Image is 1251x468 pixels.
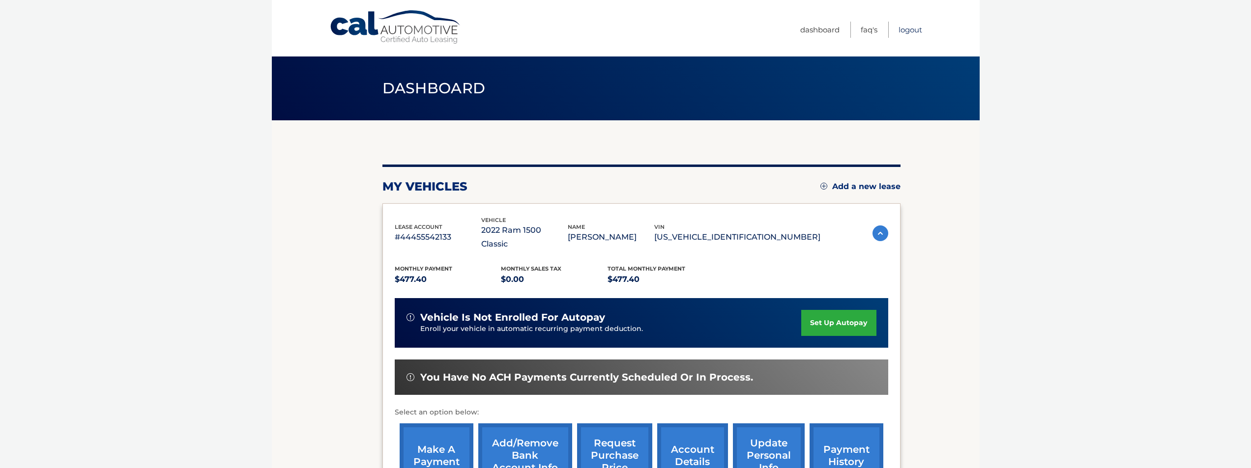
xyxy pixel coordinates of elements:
img: add.svg [820,183,827,190]
span: Total Monthly Payment [608,265,685,272]
span: Monthly Payment [395,265,452,272]
a: Logout [899,22,922,38]
span: vin [654,223,665,230]
a: Add a new lease [820,182,901,192]
a: set up autopay [801,310,876,336]
span: name [568,223,585,230]
p: $477.40 [395,273,501,286]
span: vehicle [481,217,506,223]
p: $477.40 [608,273,714,286]
span: lease account [395,223,442,230]
p: Enroll your vehicle in automatic recurring payment deduction. [420,324,802,334]
span: You have no ACH payments currently scheduled or in process. [420,371,753,384]
a: FAQ's [861,22,877,38]
p: [PERSON_NAME] [568,230,654,244]
p: 2022 Ram 1500 Classic [481,223,568,251]
a: Cal Automotive [329,10,462,45]
h2: my vehicles [382,179,467,194]
p: Select an option below: [395,407,888,418]
img: accordion-active.svg [873,225,888,241]
img: alert-white.svg [407,313,414,321]
p: #44455542133 [395,230,481,244]
p: $0.00 [501,273,608,286]
p: [US_VEHICLE_IDENTIFICATION_NUMBER] [654,230,820,244]
span: Monthly sales Tax [501,265,561,272]
span: Dashboard [382,79,486,97]
img: alert-white.svg [407,373,414,381]
a: Dashboard [800,22,840,38]
span: vehicle is not enrolled for autopay [420,311,605,324]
